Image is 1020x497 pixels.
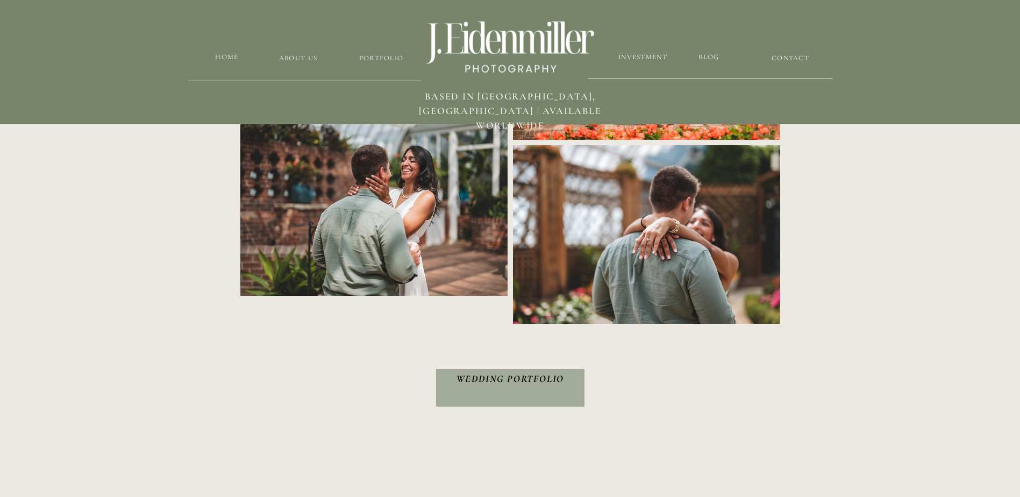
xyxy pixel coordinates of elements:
a: Wedding Portfolio [441,372,580,404]
a: about us [258,53,339,63]
span: BASED in [GEOGRAPHIC_DATA], [GEOGRAPHIC_DATA] | available worldwide [419,90,601,131]
a: Investment [618,52,668,62]
a: Portfolio [349,53,413,63]
a: CONTACT [765,53,816,63]
a: HOME [210,52,244,62]
a: blog [665,52,753,62]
